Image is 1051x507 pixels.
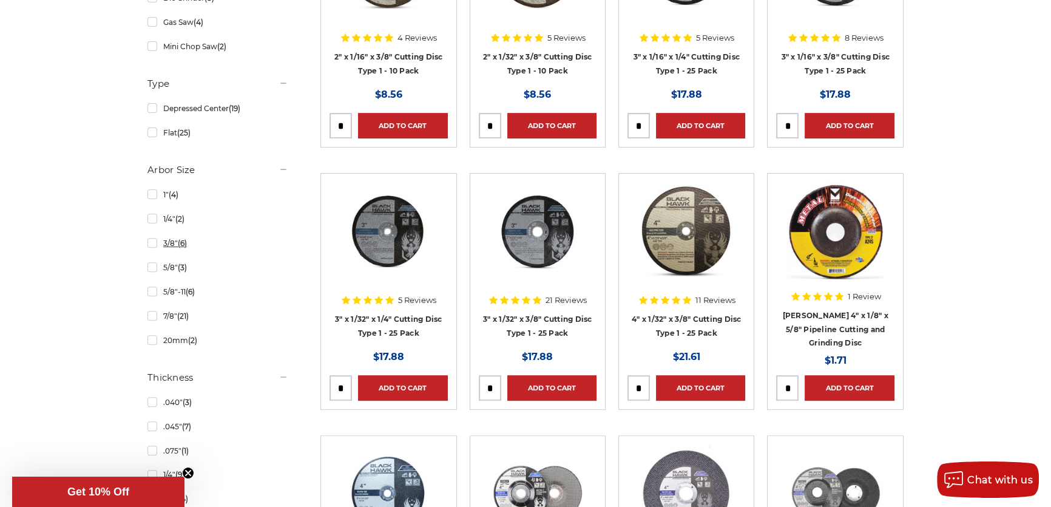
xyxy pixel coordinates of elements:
span: $17.88 [671,89,702,100]
a: Add to Cart [358,375,447,401]
img: Mercer 4" x 1/8" x 5/8 Cutting and Light Grinding Wheel [787,182,884,279]
span: (25) [177,128,191,137]
span: 5 Reviews [398,296,436,304]
h5: Type [147,77,288,91]
a: 3" x 1/32" x 1/4" Cutting Disc [329,182,447,300]
a: 4" x 1/32" x 3/8" Cutting Disc Type 1 - 25 Pack [632,315,742,338]
img: 3" x 1/32" x 1/4" Cutting Disc [340,182,437,279]
span: (3) [178,263,187,272]
a: [PERSON_NAME] 4" x 1/8" x 5/8" Pipeline Cutting and Grinding Disc [783,311,888,347]
h5: Arbor Size [147,163,288,177]
span: $1.71 [825,355,847,366]
span: 1 Review [848,293,881,301]
a: Mercer 4" x 1/8" x 5/8 Cutting and Light Grinding Wheel [776,182,894,300]
a: .040" [147,392,288,413]
span: (2) [175,214,184,223]
a: 4" x 1/32" x 3/8" Cutting Disc [627,182,745,300]
span: (4) [169,190,178,199]
a: 2" x 1/32" x 3/8" Cutting Disc Type 1 - 10 Pack [483,52,592,75]
span: $21.61 [673,351,700,362]
a: 2" x 1/16" x 3/8" Cutting Disc Type 1 - 10 Pack [334,52,443,75]
span: (9) [175,470,184,479]
span: (3) [183,398,192,407]
a: Add to Cart [507,375,596,401]
span: $8.56 [375,89,402,100]
span: 8 Reviews [845,34,884,42]
a: Mini Chop Saw [147,36,288,57]
a: Add to Cart [507,113,596,138]
span: $17.88 [820,89,851,100]
a: Gas Saw [147,12,288,33]
a: 1/4" [147,208,288,230]
a: 1" [147,184,288,205]
a: 20mm [147,330,288,351]
a: Flat [147,122,288,143]
span: $17.88 [522,351,553,362]
a: Depressed Center [147,98,288,119]
span: $17.88 [373,351,404,362]
a: 3/8" [147,233,288,254]
span: (4) [194,18,203,27]
span: 11 Reviews [695,296,735,304]
span: Chat with us [967,474,1033,486]
span: 5 Reviews [696,34,734,42]
a: 1/4" [147,464,288,485]
a: 3" x 1/32" x 3/8" Cutting Disc Type 1 - 25 Pack [483,315,592,338]
a: Add to Cart [805,375,894,401]
span: (19) [229,104,240,113]
button: Chat with us [937,461,1039,498]
span: 5 Reviews [547,34,586,42]
span: (7) [182,422,191,431]
img: 3" x 1/32" x 3/8" Cut Off Wheel [489,182,586,279]
a: 5/8"-11 [147,281,288,302]
span: (6) [178,239,187,248]
span: (6) [186,287,195,296]
span: 4 Reviews [397,34,437,42]
img: 4" x 1/32" x 3/8" Cutting Disc [638,182,735,279]
a: 5/8" [147,257,288,278]
a: Add to Cart [656,113,745,138]
a: .045" [147,416,288,437]
span: (2) [188,336,197,345]
a: 3" x 1/32" x 3/8" Cut Off Wheel [479,182,596,300]
a: Add to Cart [358,113,447,138]
a: Add to Cart [805,113,894,138]
span: Get 10% Off [67,486,129,498]
button: Close teaser [182,467,194,479]
span: $8.56 [524,89,551,100]
a: Add to Cart [656,375,745,401]
a: .075" [147,440,288,461]
a: 3" x 1/16" x 1/4" Cutting Disc Type 1 - 25 Pack [634,52,740,75]
a: 3" x 1/16" x 3/8" Cutting Disc Type 1 - 25 Pack [781,52,890,75]
span: (2) [217,42,226,51]
div: Get 10% OffClose teaser [12,477,184,507]
a: 3" x 1/32" x 1/4" Cutting Disc Type 1 - 25 Pack [335,315,442,338]
h5: Thickness [147,370,288,385]
span: (21) [177,311,189,321]
a: 7/8" [147,305,288,327]
span: 21 Reviews [546,296,587,304]
span: (1) [181,446,189,455]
